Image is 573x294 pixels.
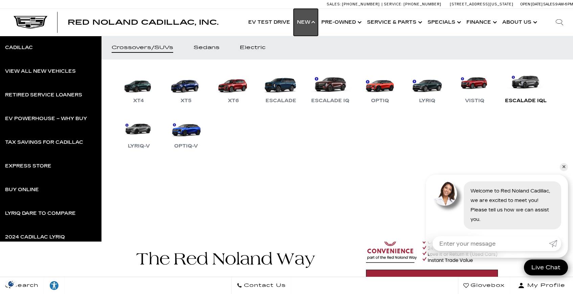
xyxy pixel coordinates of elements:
a: EV Test Drive [245,9,294,36]
img: Agent profile photo [433,181,457,206]
a: New [294,9,318,36]
span: Sales: [543,2,555,6]
div: LYRIQ [416,97,439,105]
div: XT5 [177,97,195,105]
div: Sedans [193,45,220,50]
div: 2024 Cadillac LYRIQ [5,235,65,240]
div: VISTIQ [462,97,488,105]
button: Open user profile menu [510,277,573,294]
a: Start Your Deal [366,270,498,288]
div: OPTIQ-V [171,142,201,150]
div: Electric [240,45,266,50]
a: LYRIQ [407,70,448,105]
span: My Profile [525,281,565,290]
a: XT4 [118,70,159,105]
span: Search [10,281,39,290]
a: Contact Us [231,277,291,294]
div: Explore your accessibility options [44,280,64,291]
div: Cadillac [5,45,33,50]
div: XT6 [225,97,242,105]
img: Cadillac Dark Logo with Cadillac White Text [14,16,47,29]
div: Welcome to Red Noland Cadillac, we are excited to meet you! Please tell us how we can assist you. [464,181,561,229]
div: View All New Vehicles [5,69,76,74]
a: [STREET_ADDRESS][US_STATE] [450,2,513,6]
span: Glovebox [469,281,505,290]
span: Live Chat [528,264,564,271]
a: Escalade [260,70,301,105]
a: About Us [499,9,539,36]
span: Open [DATE] [520,2,543,6]
a: XT5 [166,70,206,105]
div: LYRIQ Dare to Compare [5,211,76,216]
a: Finance [463,9,499,36]
a: Service: [PHONE_NUMBER] [382,2,443,6]
a: Explore your accessibility options [44,277,65,294]
div: LYRIQ-V [124,142,153,150]
span: Sales: [327,2,341,6]
span: Start Your Deal [408,276,456,281]
div: Escalade IQL [502,97,550,105]
input: Enter your message [433,236,549,251]
a: VISTIQ [454,70,495,105]
div: Tax Savings for Cadillac [5,140,83,145]
div: Escalade IQ [308,97,353,105]
a: Sales: [PHONE_NUMBER] [327,2,382,6]
img: Opt-Out Icon [3,280,19,287]
a: XT6 [213,70,254,105]
div: Escalade [262,97,300,105]
div: OPTIQ [368,97,392,105]
div: EV Powerhouse – Why Buy [5,116,87,121]
span: [PHONE_NUMBER] [342,2,380,6]
a: Sedans [183,36,230,60]
section: Click to Open Cookie Consent Modal [3,280,19,287]
a: Electric [230,36,276,60]
a: OPTIQ-V [166,115,206,150]
div: Search [546,9,573,36]
a: Escalade IQL [502,70,550,105]
span: 9 AM-6 PM [555,2,573,6]
span: Service: [384,2,403,6]
a: Specials [424,9,463,36]
div: Express Store [5,164,51,168]
a: Service & Parts [364,9,424,36]
div: Buy Online [5,187,39,192]
div: XT4 [130,97,147,105]
a: Escalade IQ [308,70,353,105]
a: Crossovers/SUVs [101,36,183,60]
span: Contact Us [242,281,286,290]
a: OPTIQ [360,70,400,105]
a: Glovebox [458,277,510,294]
span: [PHONE_NUMBER] [404,2,441,6]
div: Crossovers/SUVs [112,45,173,50]
a: Submit [549,236,561,251]
a: Pre-Owned [318,9,364,36]
div: Retired Service Loaners [5,93,82,97]
a: Red Noland Cadillac, Inc. [68,19,219,26]
span: Red Noland Cadillac, Inc. [68,18,219,26]
a: Live Chat [524,259,568,275]
a: LYRIQ-V [118,115,159,150]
